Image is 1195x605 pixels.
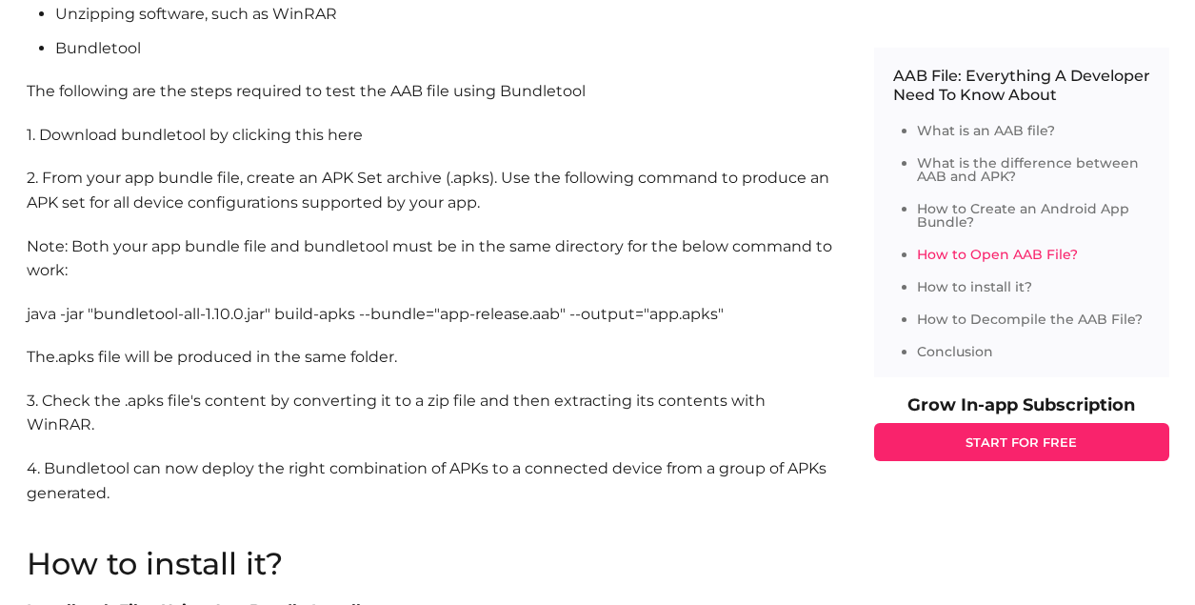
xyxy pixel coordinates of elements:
[917,246,1078,263] a: How to Open AAB File?
[874,423,1169,461] a: START FOR FREE
[893,67,1150,105] p: AAB File: Everything A Developer Need To Know About
[27,79,836,104] p: The following are the steps required to test the AAB file using Bundletool
[917,122,1055,139] a: What is an AAB file?
[27,345,836,370] p: The.apks file will be produced in the same folder.
[874,396,1169,413] p: Grow In-app Subscription
[917,311,1143,328] a: How to Decompile the AAB File?
[27,389,836,437] p: 3. Check the .apks file's content by converting it to a zip file and then extracting its contents...
[55,36,836,61] li: Bundletool
[917,278,1032,295] a: How to install it?
[27,456,836,505] p: 4. Bundletool can now deploy the right combination of APKs to a connected device from a group of ...
[27,302,836,327] p: java -jar "bundletool-all-1.10.0.jar" build-apks --bundle="app-release.aab" --output="app.apks"
[917,154,1139,185] a: What is the difference between AAB and APK?
[27,234,836,283] p: Note: Both your app bundle file and bundletool must be in the same directory for the below comman...
[917,200,1129,231] a: How to Create an Android App Bundle?
[27,166,836,214] p: 2. From your app bundle file, create an APK Set archive (.apks). Use the following command to pro...
[917,343,993,360] a: Conclusion
[55,2,836,27] li: Unzipping software, such as WinRAR
[27,545,283,582] font: How to install it?
[27,123,836,148] p: 1. Download bundletool by clicking this here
